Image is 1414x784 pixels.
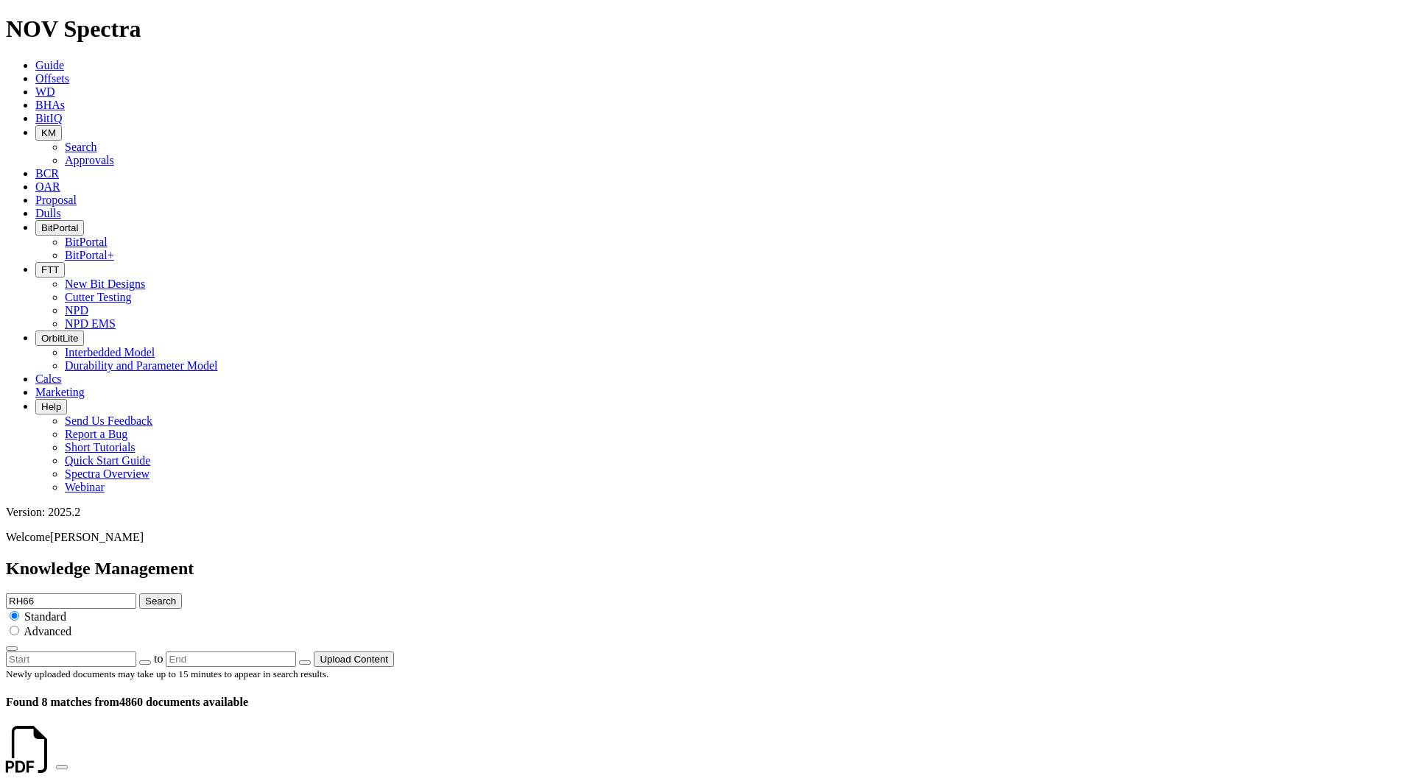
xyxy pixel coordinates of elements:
span: Advanced [24,625,71,638]
h2: Knowledge Management [6,559,1408,579]
h1: NOV Spectra [6,15,1408,43]
small: Newly uploaded documents may take up to 15 minutes to appear in search results. [6,668,328,679]
button: FTT [35,262,65,278]
a: NPD [65,304,88,317]
a: BitIQ [35,112,62,124]
span: KM [41,127,56,138]
a: Interbedded Model [65,346,155,359]
a: Durability and Parameter Model [65,359,218,372]
a: Report a Bug [65,428,127,440]
a: Search [65,141,97,153]
button: BitPortal [35,220,84,236]
span: OrbitLite [41,333,78,344]
span: [PERSON_NAME] [50,531,144,543]
button: KM [35,125,62,141]
a: BHAs [35,99,65,111]
a: Webinar [65,481,105,493]
button: Search [139,593,182,609]
input: Start [6,651,136,667]
a: Spectra Overview [65,467,150,480]
div: Version: 2025.2 [6,506,1408,519]
span: FTT [41,264,59,275]
a: Cutter Testing [65,291,132,303]
a: Proposal [35,194,77,206]
a: BitPortal+ [65,249,114,261]
a: Dulls [35,207,61,219]
a: BCR [35,167,59,180]
span: Found 8 matches from [6,696,119,708]
span: Standard [24,610,66,623]
a: BitPortal [65,236,108,248]
span: Help [41,401,61,412]
a: Send Us Feedback [65,414,152,427]
a: Calcs [35,372,62,385]
a: WD [35,85,55,98]
a: Short Tutorials [65,441,136,453]
a: Guide [35,59,64,71]
input: e.g. Smoothsteer Record [6,593,136,609]
a: New Bit Designs [65,278,145,290]
button: Upload Content [314,651,394,667]
input: End [166,651,296,667]
a: Offsets [35,72,69,85]
button: OrbitLite [35,331,84,346]
span: to [154,652,163,665]
span: BitPortal [41,222,78,233]
h4: 4860 documents available [6,696,1408,709]
a: Marketing [35,386,85,398]
a: Approvals [65,154,114,166]
a: Quick Start Guide [65,454,150,467]
a: NPD EMS [65,317,116,330]
button: Help [35,399,67,414]
p: Welcome [6,531,1408,544]
a: OAR [35,180,60,193]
